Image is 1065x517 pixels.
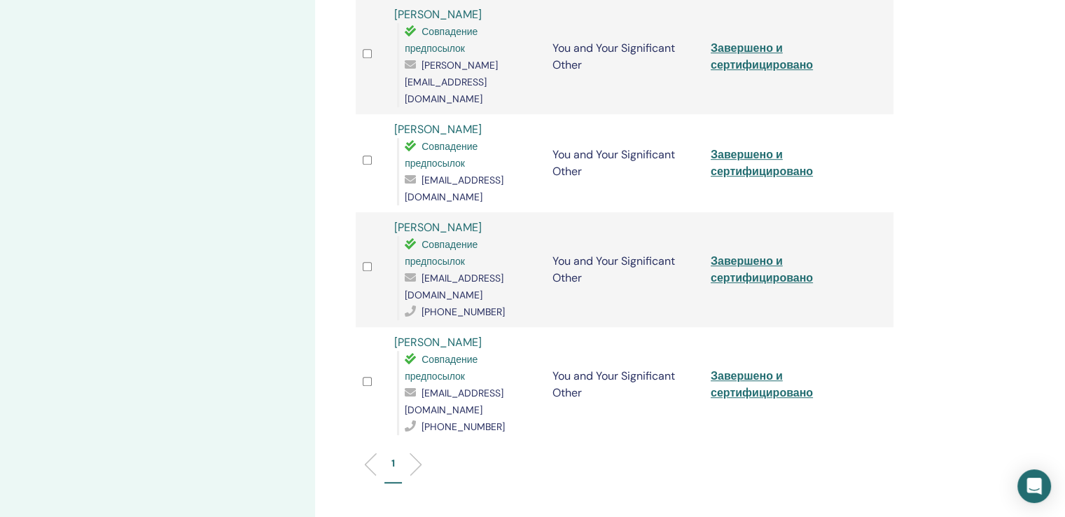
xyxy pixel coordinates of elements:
td: You and Your Significant Other [545,114,704,212]
span: [PHONE_NUMBER] [422,305,505,318]
a: [PERSON_NAME] [394,7,482,22]
div: Open Intercom Messenger [1017,469,1051,503]
span: [EMAIL_ADDRESS][DOMAIN_NAME] [405,387,503,416]
a: Завершено и сертифицировано [711,147,813,179]
span: Совпадение предпосылок [405,353,478,382]
span: Совпадение предпосылок [405,25,478,55]
a: [PERSON_NAME] [394,122,482,137]
a: Завершено и сертифицировано [711,41,813,72]
span: Совпадение предпосылок [405,140,478,170]
a: [PERSON_NAME] [394,220,482,235]
span: [PERSON_NAME][EMAIL_ADDRESS][DOMAIN_NAME] [405,59,498,105]
span: [PHONE_NUMBER] [422,420,505,433]
span: Совпадение предпосылок [405,238,478,268]
a: Завершено и сертифицировано [711,254,813,285]
span: [EMAIL_ADDRESS][DOMAIN_NAME] [405,174,503,203]
span: [EMAIL_ADDRESS][DOMAIN_NAME] [405,272,503,301]
p: 1 [391,456,395,471]
a: [PERSON_NAME] [394,335,482,350]
td: You and Your Significant Other [545,212,704,327]
td: You and Your Significant Other [545,327,704,442]
a: Завершено и сертифицировано [711,368,813,400]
